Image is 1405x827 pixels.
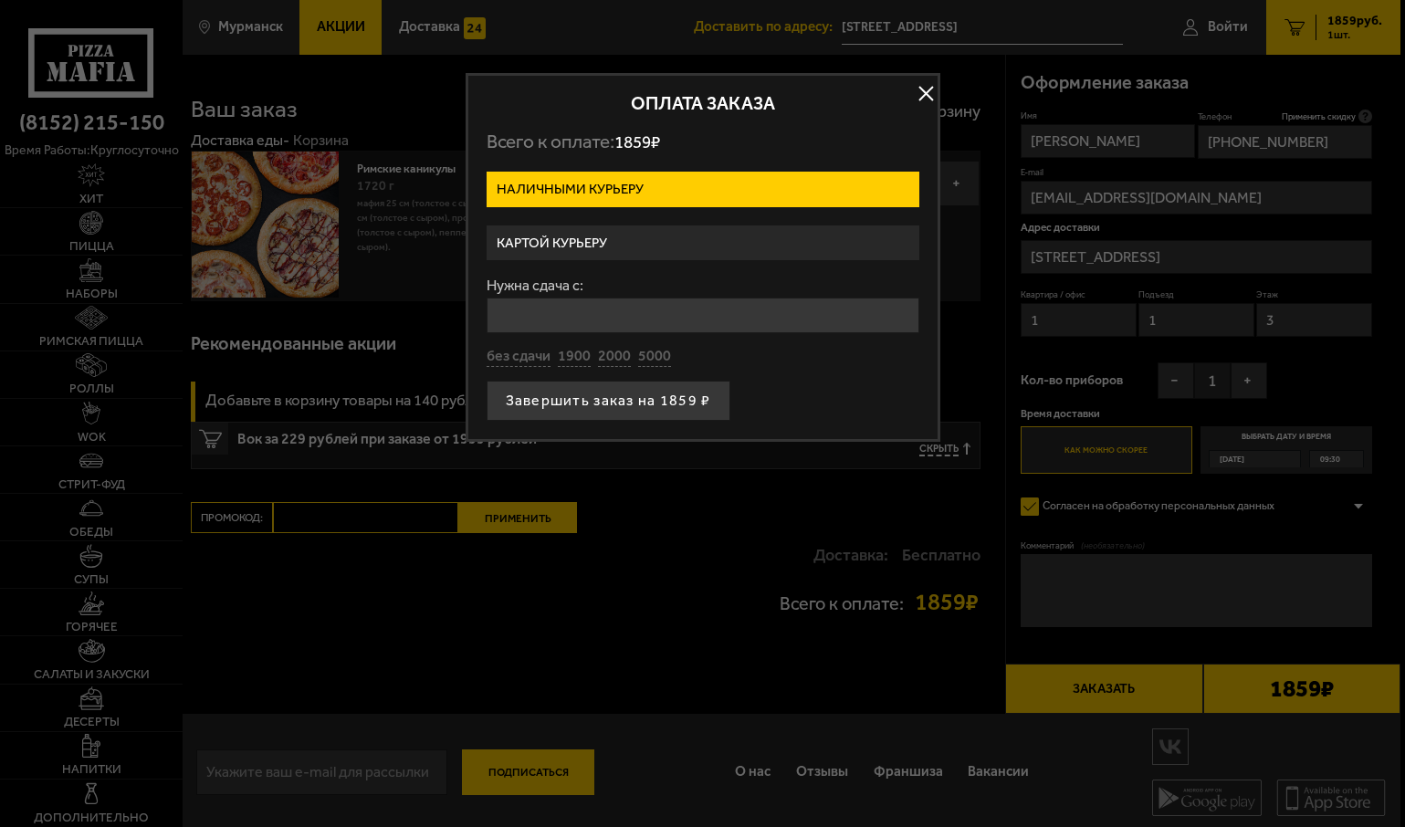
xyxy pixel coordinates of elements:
[598,347,631,367] button: 2000
[638,347,671,367] button: 5000
[487,278,919,293] label: Нужна сдача с:
[487,225,919,261] label: Картой курьеру
[558,347,591,367] button: 1900
[614,131,660,152] span: 1859 ₽
[487,172,919,207] label: Наличными курьеру
[487,94,919,112] h2: Оплата заказа
[487,347,550,367] button: без сдачи
[487,381,730,421] button: Завершить заказ на 1859 ₽
[487,131,919,153] p: Всего к оплате:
